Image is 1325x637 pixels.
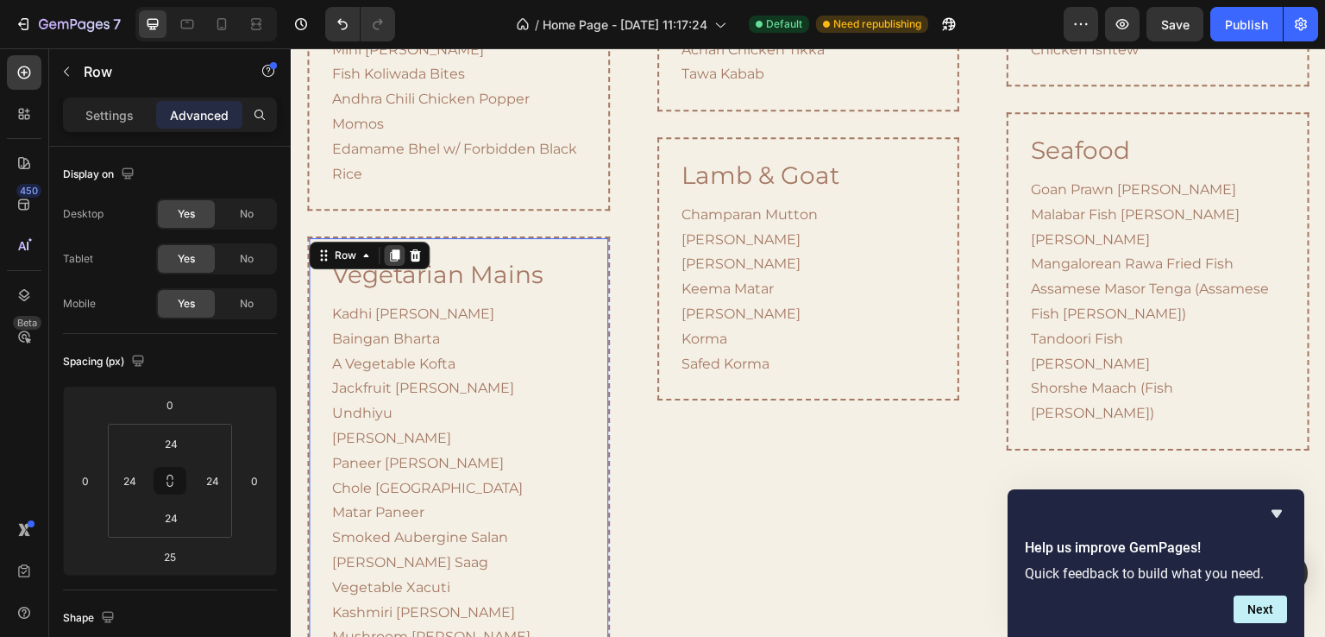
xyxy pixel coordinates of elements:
[85,106,134,124] p: Settings
[1210,7,1283,41] button: Publish
[63,350,148,374] div: Spacing (px)
[1161,17,1190,32] span: Save
[63,251,93,267] div: Tablet
[63,296,96,312] div: Mobile
[391,155,644,329] p: Champaran Mutton [PERSON_NAME] [PERSON_NAME] Keema Matar [PERSON_NAME] Korma Safed Korma
[391,113,644,142] p: Lamb & Goat
[7,7,129,41] button: 7
[116,468,142,494] input: 24px
[738,86,995,119] h2: Rich Text Editor. Editing area: main
[72,468,98,494] input: 0
[178,296,195,312] span: Yes
[325,7,395,41] div: Undo/Redo
[242,468,267,494] input: 0
[84,61,230,82] p: Row
[1234,596,1287,623] button: Next question
[153,392,187,418] input: 0
[740,129,994,378] p: Goan Prawn [PERSON_NAME] Malabar Fish [PERSON_NAME] [PERSON_NAME] Mangalorean Rawa Fried Fish Ass...
[40,199,68,215] div: Row
[535,16,539,34] span: /
[389,111,646,144] h2: Rich Text Editor. Editing area: main
[63,206,104,222] div: Desktop
[291,48,1325,637] iframe: To enrich screen reader interactions, please activate Accessibility in Grammarly extension settings
[738,128,995,380] div: Rich Text Editor. Editing area: main
[63,607,118,630] div: Shape
[1266,503,1287,524] button: Hide survey
[740,88,994,117] p: Seafood
[113,14,121,35] p: 7
[199,468,225,494] input: 24px
[153,544,187,570] input: 25
[1025,503,1287,623] div: Help us improve GemPages!
[63,163,138,186] div: Display on
[154,505,188,531] input: 24px
[1025,538,1287,558] h2: Help us improve GemPages!
[389,153,646,331] div: To enrich screen reader interactions, please activate Accessibility in Grammarly extension settings
[13,316,41,330] div: Beta
[154,431,188,457] input: 24px
[833,16,921,32] span: Need republishing
[766,16,802,32] span: Default
[1025,565,1287,582] p: Quick feedback to build what you need.
[543,16,707,34] span: Home Page - [DATE] 11:17:24
[41,254,294,627] p: Kadhi [PERSON_NAME] Baingan Bharta A Vegetable Kofta Jackfruit [PERSON_NAME] Undhiyu [PERSON_NAME...
[178,206,195,222] span: Yes
[170,106,229,124] p: Advanced
[16,184,41,198] div: 450
[178,251,195,267] span: Yes
[39,252,296,628] div: Rich Text Editor. Editing area: main
[1146,7,1203,41] button: Save
[1225,16,1268,34] div: Publish
[240,251,254,267] span: No
[240,296,254,312] span: No
[240,206,254,222] span: No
